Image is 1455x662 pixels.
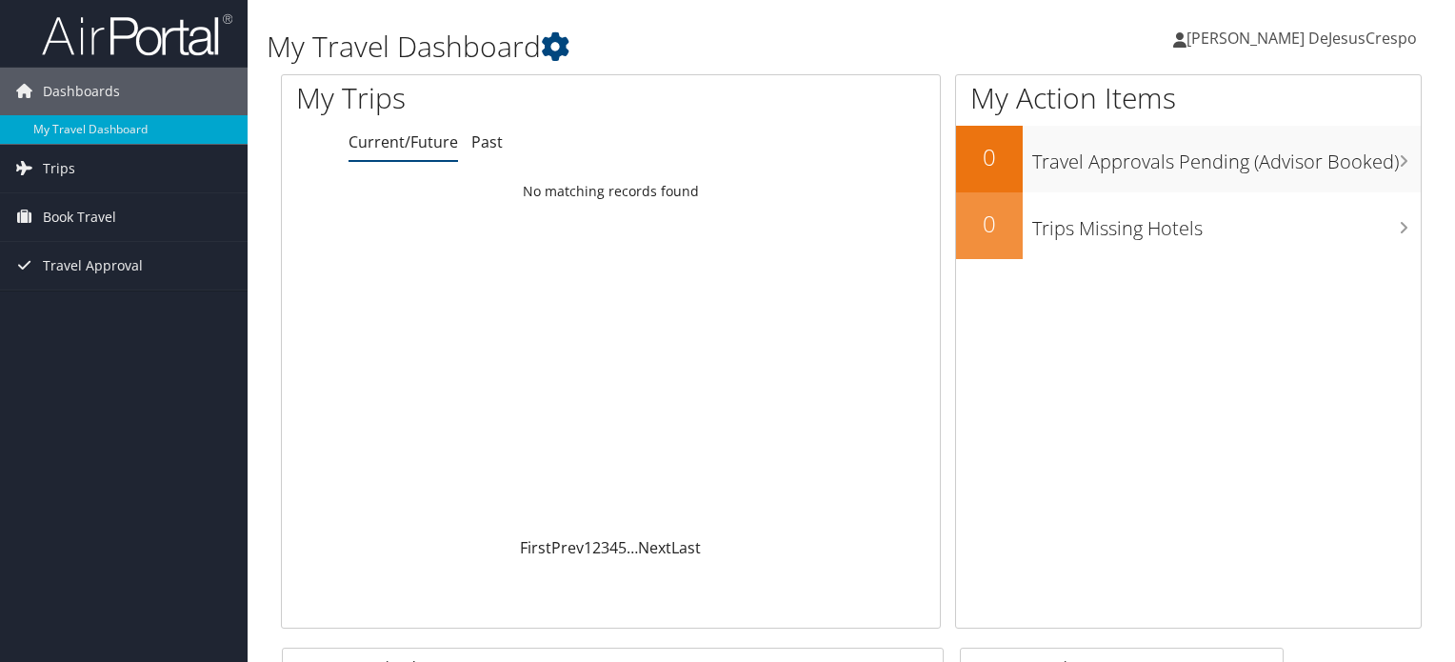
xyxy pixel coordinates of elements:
img: airportal-logo.png [42,12,232,57]
a: 0Travel Approvals Pending (Advisor Booked) [956,126,1421,192]
span: [PERSON_NAME] DeJesusCrespo [1186,28,1417,49]
a: Last [671,537,701,558]
h1: My Travel Dashboard [267,27,1046,67]
span: Travel Approval [43,242,143,290]
a: 0Trips Missing Hotels [956,192,1421,259]
span: … [627,537,638,558]
h1: My Trips [296,78,651,118]
a: 4 [609,537,618,558]
a: 1 [584,537,592,558]
h1: My Action Items [956,78,1421,118]
a: Current/Future [349,131,458,152]
a: Prev [551,537,584,558]
h3: Travel Approvals Pending (Advisor Booked) [1032,139,1421,175]
a: 5 [618,537,627,558]
a: Next [638,537,671,558]
a: [PERSON_NAME] DeJesusCrespo [1173,10,1436,67]
span: Dashboards [43,68,120,115]
span: Trips [43,145,75,192]
h3: Trips Missing Hotels [1032,206,1421,242]
a: Past [471,131,503,152]
h2: 0 [956,141,1023,173]
span: Book Travel [43,193,116,241]
h2: 0 [956,208,1023,240]
a: 2 [592,537,601,558]
a: First [520,537,551,558]
a: 3 [601,537,609,558]
td: No matching records found [282,174,940,209]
